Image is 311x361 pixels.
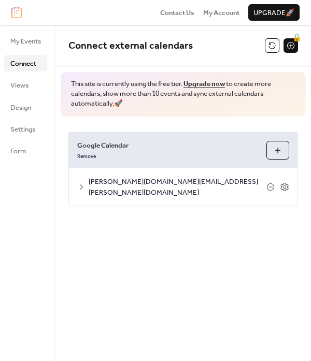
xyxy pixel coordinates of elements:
[4,55,47,71] a: Connect
[71,79,295,109] span: This site is currently using the free tier. to create more calendars, show more than 10 events an...
[4,33,47,49] a: My Events
[248,4,300,21] button: Upgrade🚀
[77,140,258,151] span: Google Calendar
[68,36,193,55] span: Connect external calendars
[10,59,36,69] span: Connect
[253,8,294,18] span: Upgrade 🚀
[4,142,47,159] a: Form
[10,36,41,47] span: My Events
[203,7,239,18] a: My Account
[4,121,47,137] a: Settings
[10,80,29,91] span: Views
[11,7,22,18] img: logo
[89,177,266,198] span: [PERSON_NAME][DOMAIN_NAME][EMAIL_ADDRESS][PERSON_NAME][DOMAIN_NAME]
[77,153,96,161] span: Remove
[10,103,31,113] span: Design
[160,7,194,18] a: Contact Us
[183,77,225,91] a: Upgrade now
[160,8,194,18] span: Contact Us
[10,146,26,156] span: Form
[10,124,35,135] span: Settings
[4,99,47,115] a: Design
[4,77,47,93] a: Views
[203,8,239,18] span: My Account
